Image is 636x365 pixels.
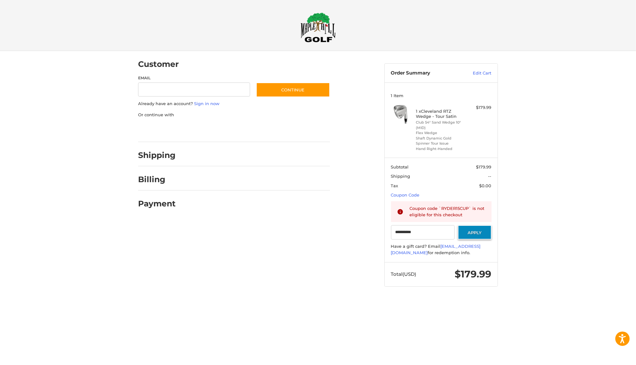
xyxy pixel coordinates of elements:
span: Tax [391,183,398,188]
span: Shipping [391,174,410,179]
p: Or continue with [138,112,330,118]
a: Edit Cart [459,70,492,76]
p: Already have an account? [138,101,330,107]
li: Shaft Dynamic Gold Spinner Tour Issue [416,136,465,146]
li: Club 54° Sand Wedge 10° (MID) [416,120,465,130]
label: Email [138,75,250,81]
h2: Shipping [138,150,176,160]
span: $0.00 [479,183,492,188]
h2: Customer [138,59,179,69]
h3: Order Summary [391,70,459,76]
iframe: PayPal-paylater [190,124,238,136]
h4: 1 x Cleveland RTZ Wedge - Tour Satin [416,109,465,119]
span: -- [488,174,492,179]
h2: Payment [138,199,176,209]
div: $179.99 [466,104,492,111]
img: Maple Hill Golf [301,12,336,42]
span: $179.99 [476,164,492,169]
div: Coupon code `RYDER15CUP` is not eligible for this checkout [410,205,486,218]
a: [EMAIL_ADDRESS][DOMAIN_NAME] [391,244,481,255]
span: $179.99 [455,268,492,280]
a: Coupon Code [391,192,420,197]
div: Have a gift card? Email for redemption info. [391,243,492,256]
button: Continue [256,82,330,97]
button: Apply [458,225,492,240]
input: Gift Certificate or Coupon Code [391,225,455,240]
h2: Billing [138,175,175,184]
a: Sign in now [194,101,220,106]
span: Total (USD) [391,271,416,277]
iframe: PayPal-paypal [136,124,184,136]
span: Subtotal [391,164,409,169]
li: Hand Right-Handed [416,146,465,152]
li: Flex Wedge [416,130,465,136]
iframe: PayPal-venmo [244,124,292,136]
h3: 1 Item [391,93,492,98]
